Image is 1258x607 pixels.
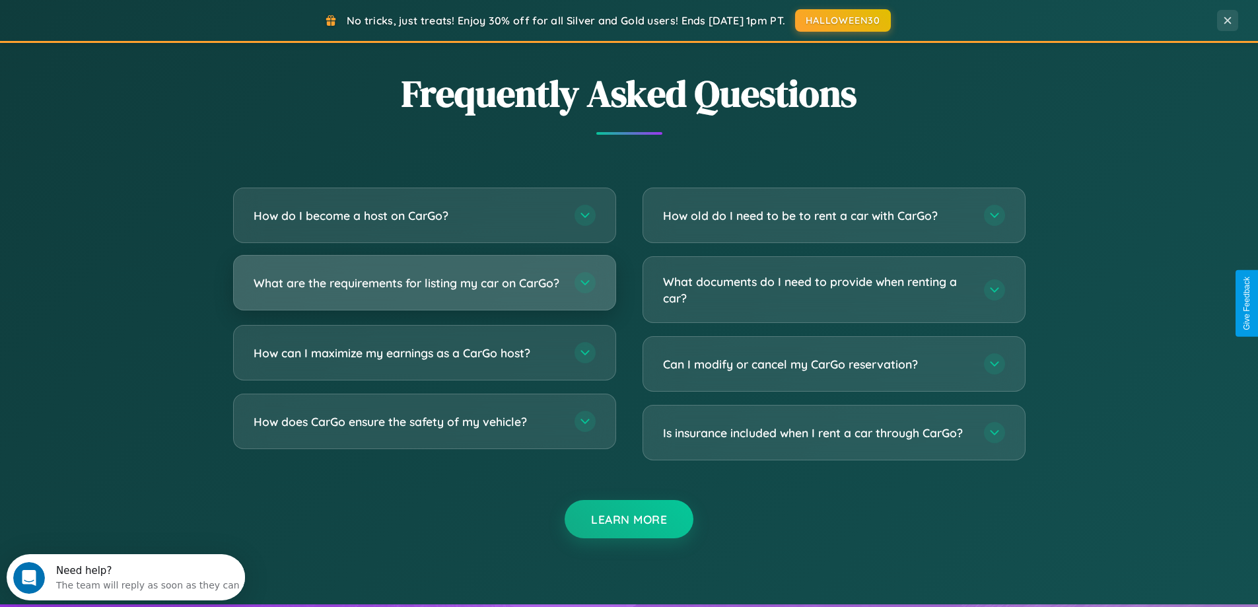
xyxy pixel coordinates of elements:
h3: Is insurance included when I rent a car through CarGo? [663,425,971,441]
div: The team will reply as soon as they can [50,22,233,36]
div: Open Intercom Messenger [5,5,246,42]
iframe: Intercom live chat discovery launcher [7,554,245,600]
div: Need help? [50,11,233,22]
h3: What are the requirements for listing my car on CarGo? [254,275,561,291]
h3: What documents do I need to provide when renting a car? [663,273,971,306]
h3: How does CarGo ensure the safety of my vehicle? [254,413,561,430]
span: No tricks, just treats! Enjoy 30% off for all Silver and Gold users! Ends [DATE] 1pm PT. [347,14,785,27]
button: Learn More [565,500,693,538]
h2: Frequently Asked Questions [233,68,1026,119]
div: Give Feedback [1242,277,1251,330]
h3: How can I maximize my earnings as a CarGo host? [254,345,561,361]
h3: Can I modify or cancel my CarGo reservation? [663,356,971,373]
button: HALLOWEEN30 [795,9,891,32]
h3: How do I become a host on CarGo? [254,207,561,224]
h3: How old do I need to be to rent a car with CarGo? [663,207,971,224]
iframe: Intercom live chat [13,562,45,594]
